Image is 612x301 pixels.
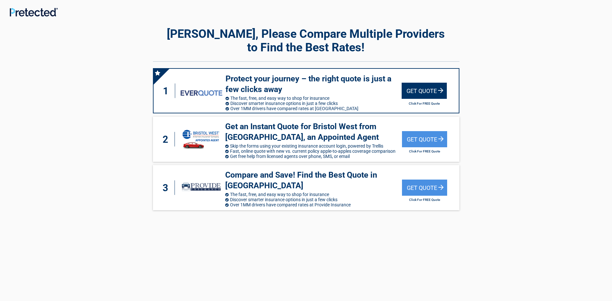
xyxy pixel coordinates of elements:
[153,27,459,54] h2: [PERSON_NAME], Please Compare Multiple Providers to Find the Best Rates!
[226,106,402,111] li: Over 1MM drivers have compared rates at [GEOGRAPHIC_DATA]
[402,83,447,99] div: Get Quote
[402,131,447,147] div: Get Quote
[402,198,447,202] h2: Click For FREE Quote
[402,102,447,105] h2: Click For FREE Quote
[225,170,402,191] h3: Compare and Save! Find the Best Quote in [GEOGRAPHIC_DATA]
[159,132,175,147] div: 2
[225,154,402,159] li: Get free help from licensed agents over phone, SMS, or email
[159,181,175,195] div: 3
[226,101,402,106] li: Discover smarter insurance options in just a few clicks
[226,74,402,95] h3: Protect your journey – the right quote is just a few clicks away
[225,143,402,149] li: Skip the forms using your existing insurance account login, powered by Trellis
[225,149,402,154] li: Fast, online quote with new vs. current policy apple-to-apples coverage comparison
[182,128,220,150] img: savvy's logo
[160,84,176,98] div: 1
[402,180,447,196] div: Get Quote
[402,150,447,153] h2: Click For FREE Quote
[181,90,222,96] img: everquote's logo
[180,178,222,198] img: provide-insurance's logo
[226,96,402,101] li: The fast, free, and easy way to shop for insurance
[10,8,58,16] img: Main Logo
[225,197,402,202] li: Discover smarter insurance options in just a few clicks
[225,192,402,197] li: The fast, free, and easy way to shop for insurance
[225,121,402,142] h3: Get an Instant Quote for Bristol West from [GEOGRAPHIC_DATA], an Appointed Agent
[225,202,402,207] li: Over 1MM drivers have compared rates at Provide Insurance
